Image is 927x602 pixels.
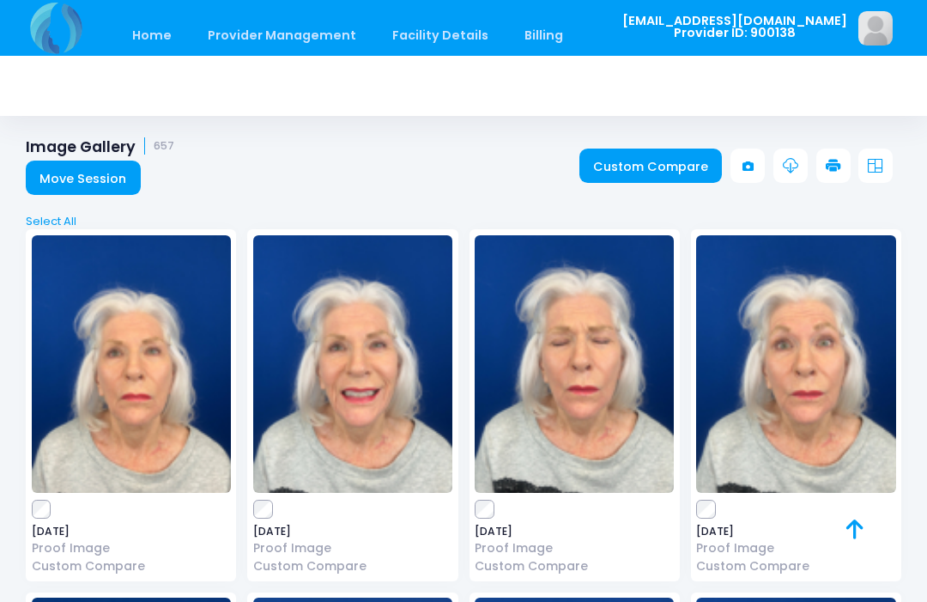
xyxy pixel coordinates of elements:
[253,235,452,493] img: image
[508,15,580,56] a: Billing
[115,15,188,56] a: Home
[32,526,231,537] span: [DATE]
[696,526,895,537] span: [DATE]
[696,235,895,493] img: image
[26,137,174,155] h1: Image Gallery
[191,15,373,56] a: Provider Management
[696,539,895,557] a: Proof Image
[376,15,506,56] a: Facility Details
[26,161,141,195] a: Move Session
[253,557,452,575] a: Custom Compare
[858,11,893,46] img: image
[32,557,231,575] a: Custom Compare
[579,149,723,183] a: Custom Compare
[475,539,674,557] a: Proof Image
[32,539,231,557] a: Proof Image
[32,235,231,493] img: image
[696,557,895,575] a: Custom Compare
[21,213,907,230] a: Select All
[475,557,674,575] a: Custom Compare
[583,15,649,56] a: Staff
[475,235,674,493] img: image
[622,15,847,40] span: [EMAIL_ADDRESS][DOMAIN_NAME] Provider ID: 900138
[154,140,174,153] small: 657
[475,526,674,537] span: [DATE]
[253,526,452,537] span: [DATE]
[253,539,452,557] a: Proof Image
